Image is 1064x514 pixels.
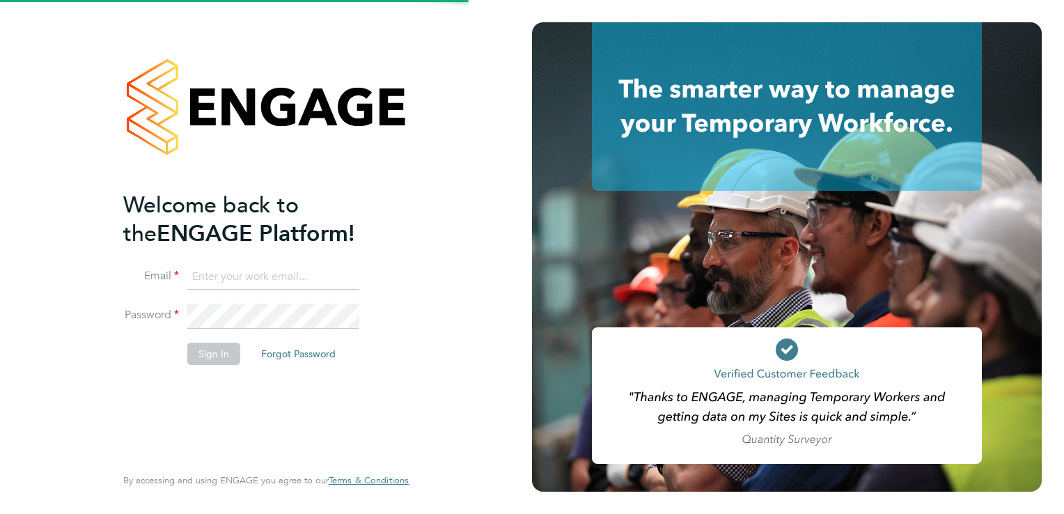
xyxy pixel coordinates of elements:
h2: ENGAGE Platform! [123,191,395,248]
a: Terms & Conditions [329,475,409,486]
span: Terms & Conditions [329,474,409,486]
input: Enter your work email... [187,265,359,290]
label: Email [123,269,179,283]
span: By accessing and using ENGAGE you agree to our [123,474,409,486]
span: Welcome back to the [123,192,299,247]
button: Forgot Password [250,343,347,365]
button: Sign In [187,343,240,365]
label: Password [123,308,179,322]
